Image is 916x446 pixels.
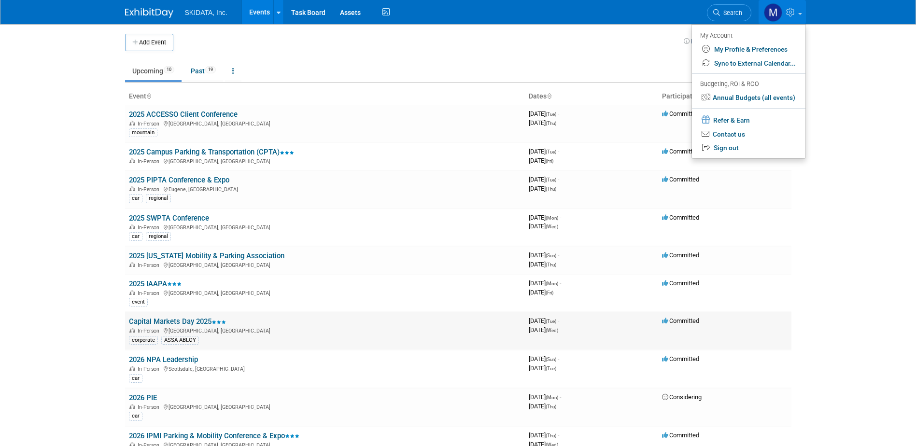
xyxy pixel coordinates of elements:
[164,66,174,73] span: 10
[125,8,173,18] img: ExhibitDay
[129,262,135,267] img: In-Person Event
[129,185,521,193] div: Eugene, [GEOGRAPHIC_DATA]
[692,141,805,155] a: Sign out
[129,157,521,165] div: [GEOGRAPHIC_DATA], [GEOGRAPHIC_DATA]
[546,366,556,371] span: (Tue)
[138,186,162,193] span: In-Person
[138,224,162,231] span: In-Person
[662,176,699,183] span: Committed
[161,336,199,345] div: ASSA ABLOY
[529,110,559,117] span: [DATE]
[560,393,561,401] span: -
[558,176,559,183] span: -
[146,92,151,100] a: Sort by Event Name
[692,127,805,141] a: Contact us
[546,404,556,409] span: (Thu)
[546,111,556,117] span: (Tue)
[129,176,229,184] a: 2025 PIPTA Conference & Expo
[138,121,162,127] span: In-Person
[546,433,556,438] span: (Thu)
[529,364,556,372] span: [DATE]
[125,62,182,80] a: Upcoming10
[662,148,699,155] span: Committed
[692,91,805,105] a: Annual Budgets (all events)
[129,214,209,223] a: 2025 SWPTA Conference
[529,185,556,192] span: [DATE]
[529,326,558,334] span: [DATE]
[129,148,294,156] a: 2025 Campus Parking & Transportation (CPTA)
[138,366,162,372] span: In-Person
[129,317,226,326] a: Capital Markets Day 2025
[546,158,553,164] span: (Fri)
[129,355,198,364] a: 2026 NPA Leadership
[546,281,558,286] span: (Mon)
[662,110,699,117] span: Committed
[129,158,135,163] img: In-Person Event
[662,393,702,401] span: Considering
[129,121,135,125] img: In-Person Event
[129,224,135,229] img: In-Person Event
[700,79,796,89] div: Budgeting, ROI & ROO
[138,328,162,334] span: In-Person
[720,9,742,16] span: Search
[529,223,558,230] span: [DATE]
[546,357,556,362] span: (Sun)
[662,251,699,259] span: Committed
[529,148,559,155] span: [DATE]
[129,279,182,288] a: 2025 IAAPA
[146,232,171,241] div: regional
[546,215,558,221] span: (Mon)
[138,262,162,268] span: In-Person
[129,403,521,410] div: [GEOGRAPHIC_DATA], [GEOGRAPHIC_DATA]
[129,223,521,231] div: [GEOGRAPHIC_DATA], [GEOGRAPHIC_DATA]
[185,9,227,16] span: SKIDATA, Inc.
[529,279,561,287] span: [DATE]
[129,261,521,268] div: [GEOGRAPHIC_DATA], [GEOGRAPHIC_DATA]
[684,38,791,45] a: How to sync to an external calendar...
[529,251,559,259] span: [DATE]
[546,149,556,154] span: (Tue)
[129,404,135,409] img: In-Person Event
[764,3,782,22] img: Malloy Pohrer
[129,364,521,372] div: Scottsdale, [GEOGRAPHIC_DATA]
[546,262,556,267] span: (Thu)
[662,279,699,287] span: Committed
[546,121,556,126] span: (Thu)
[138,158,162,165] span: In-Person
[129,374,142,383] div: car
[546,177,556,182] span: (Tue)
[138,404,162,410] span: In-Person
[529,289,553,296] span: [DATE]
[558,110,559,117] span: -
[129,289,521,296] div: [GEOGRAPHIC_DATA], [GEOGRAPHIC_DATA]
[547,92,551,100] a: Sort by Start Date
[129,186,135,191] img: In-Person Event
[529,261,556,268] span: [DATE]
[558,148,559,155] span: -
[129,328,135,333] img: In-Person Event
[129,412,142,420] div: car
[129,432,299,440] a: 2026 IPMI Parking & Mobility Conference & Expo
[662,432,699,439] span: Committed
[529,176,559,183] span: [DATE]
[560,214,561,221] span: -
[546,290,553,295] span: (Fri)
[529,355,559,362] span: [DATE]
[529,432,559,439] span: [DATE]
[546,224,558,229] span: (Wed)
[129,336,158,345] div: corporate
[129,298,148,307] div: event
[558,432,559,439] span: -
[662,317,699,324] span: Committed
[129,326,521,334] div: [GEOGRAPHIC_DATA], [GEOGRAPHIC_DATA]
[707,4,751,21] a: Search
[662,214,699,221] span: Committed
[529,157,553,164] span: [DATE]
[560,279,561,287] span: -
[129,194,142,203] div: car
[129,110,238,119] a: 2025 ACCESSO Client Conference
[529,393,561,401] span: [DATE]
[529,119,556,126] span: [DATE]
[529,214,561,221] span: [DATE]
[129,128,157,137] div: mountain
